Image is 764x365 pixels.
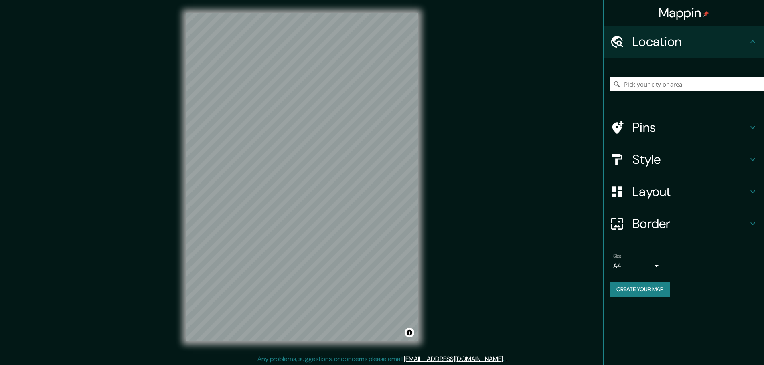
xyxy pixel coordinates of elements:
[613,260,661,272] div: A4
[632,119,748,135] h4: Pins
[632,216,748,232] h4: Border
[604,143,764,175] div: Style
[186,13,418,341] canvas: Map
[632,151,748,167] h4: Style
[610,77,764,91] input: Pick your city or area
[505,354,507,364] div: .
[257,354,504,364] p: Any problems, suggestions, or concerns please email .
[610,282,670,297] button: Create your map
[659,5,709,21] h4: Mappin
[405,328,414,337] button: Toggle attribution
[632,34,748,50] h4: Location
[613,253,622,260] label: Size
[703,11,709,17] img: pin-icon.png
[604,26,764,58] div: Location
[604,175,764,208] div: Layout
[604,111,764,143] div: Pins
[604,208,764,240] div: Border
[632,184,748,200] h4: Layout
[404,355,503,363] a: [EMAIL_ADDRESS][DOMAIN_NAME]
[504,354,505,364] div: .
